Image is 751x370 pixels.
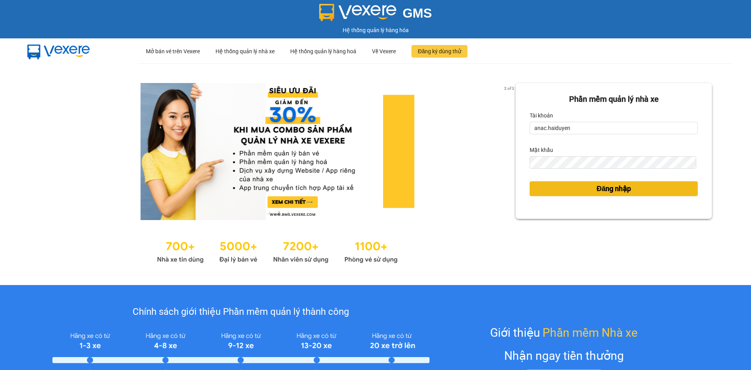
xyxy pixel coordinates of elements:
[411,45,467,58] button: Đăng ký dùng thử
[490,323,638,342] div: Giới thiệu
[372,39,396,64] div: Về Vexere
[285,211,288,214] li: slide item 3
[39,83,50,220] button: previous slide / item
[530,181,698,196] button: Đăng nhập
[52,305,429,319] div: Chính sách giới thiệu Phần mềm quản lý thành công
[418,47,461,56] span: Đăng ký dùng thử
[504,347,624,365] div: Nhận ngay tiền thưởng
[530,156,696,169] input: Mật khẩu
[319,4,397,21] img: logo 2
[596,183,631,194] span: Đăng nhập
[157,236,398,265] img: Statistics.png
[543,323,638,342] span: Phần mềm Nhà xe
[530,109,553,122] label: Tài khoản
[505,83,516,220] button: next slide / item
[290,39,356,64] div: Hệ thống quản lý hàng hoá
[266,211,269,214] li: slide item 1
[216,39,275,64] div: Hệ thống quản lý nhà xe
[146,39,200,64] div: Mở bán vé trên Vexere
[530,144,553,156] label: Mật khẩu
[276,211,279,214] li: slide item 2
[530,122,698,134] input: Tài khoản
[502,83,516,93] p: 2 of 3
[319,12,432,18] a: GMS
[530,93,698,105] div: Phần mềm quản lý nhà xe
[402,6,432,20] span: GMS
[2,26,749,34] div: Hệ thống quản lý hàng hóa
[20,38,98,64] img: mbUUG5Q.png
